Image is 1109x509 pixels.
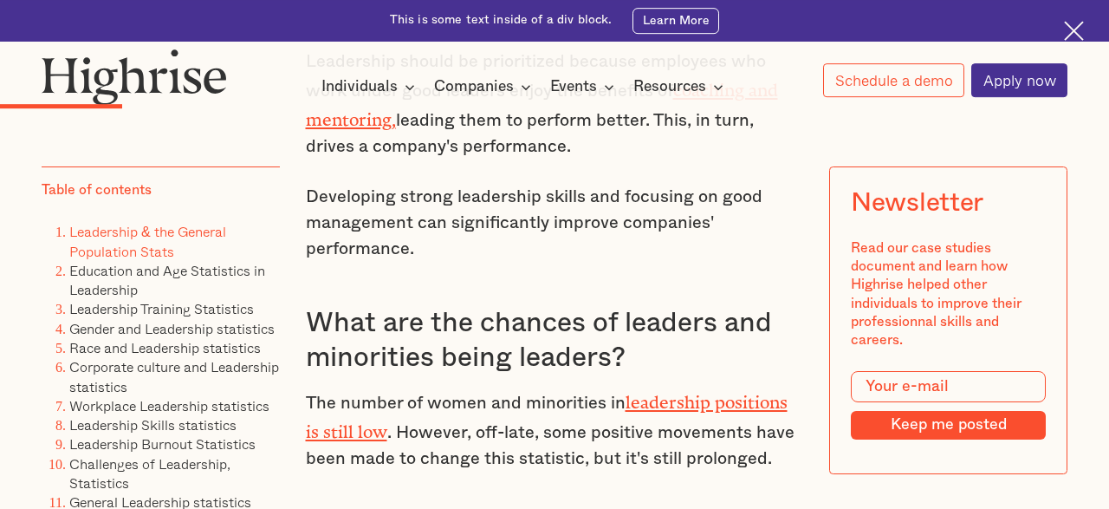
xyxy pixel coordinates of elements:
[306,305,804,375] h3: What are the chances of leaders and minorities being leaders?
[434,76,514,97] div: Companies
[851,188,983,219] div: Newsletter
[69,220,226,261] a: Leadership & the General Population Stats
[69,452,230,493] a: Challenges of Leadership, Statistics
[550,76,597,97] div: Events
[69,336,261,358] a: Race and Leadership statistics
[42,49,227,105] img: Highrise logo
[69,259,265,300] a: Education and Age Statistics in Leadership
[42,181,152,199] div: Table of contents
[69,395,269,416] a: Workplace Leadership statistics
[1064,21,1084,41] img: Cross icon
[851,239,1046,350] div: Read our case studies document and learn how Highrise helped other individuals to improve their p...
[69,433,256,454] a: Leadership Burnout Statistics
[390,12,613,29] div: This is some text inside of a div block.
[633,76,706,97] div: Resources
[306,387,804,472] p: The number of women and minorities in . However, off-late, some positive movements have been made...
[69,297,254,319] a: Leadership Training Statistics
[823,63,964,97] a: Schedule a demo
[633,76,729,97] div: Resources
[69,317,275,339] a: Gender and Leadership statistics
[851,410,1046,440] input: Keep me posted
[971,63,1067,98] a: Apply now
[851,370,1046,401] input: Your e-mail
[321,76,420,97] div: Individuals
[434,76,536,97] div: Companies
[306,184,804,262] p: Developing strong leadership skills and focusing on good management can significantly improve com...
[632,8,719,35] a: Learn More
[321,76,398,97] div: Individuals
[69,414,237,435] a: Leadership Skills statistics
[550,76,619,97] div: Events
[69,356,279,396] a: Corporate culture and Leadership statistics
[851,370,1046,440] form: Modal Form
